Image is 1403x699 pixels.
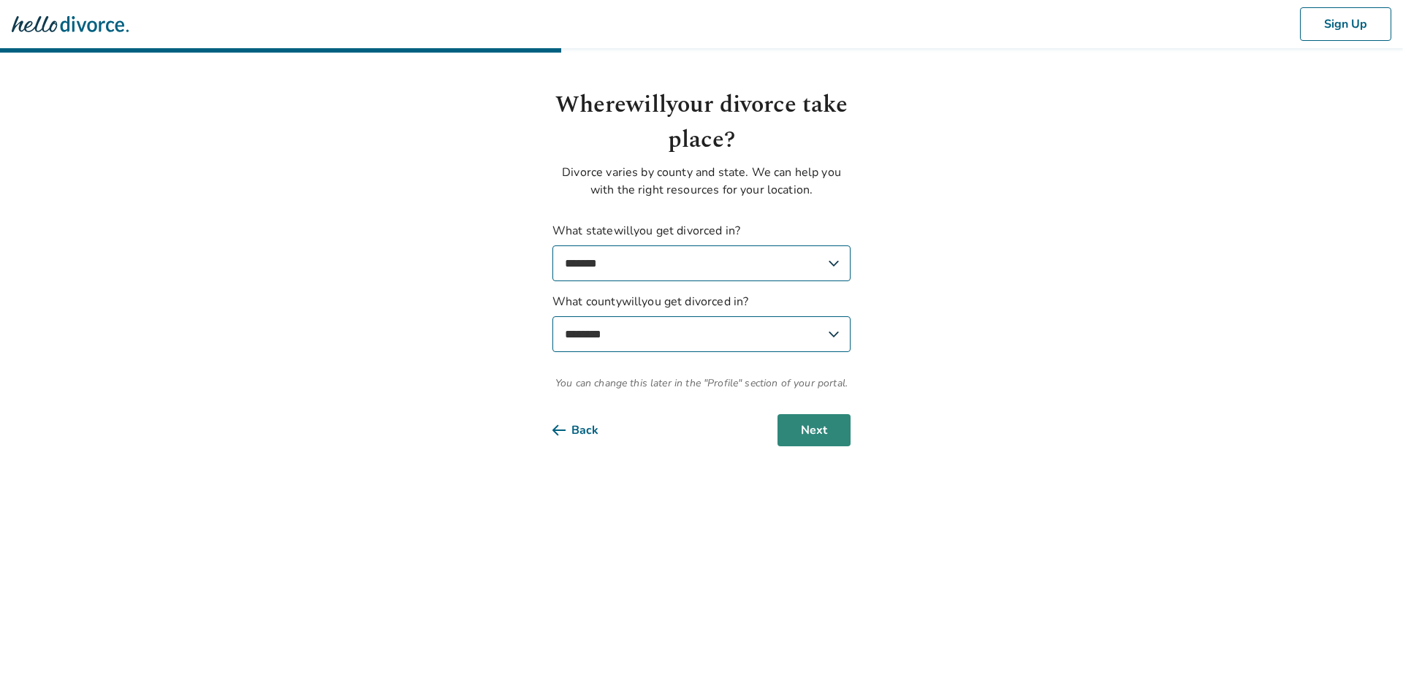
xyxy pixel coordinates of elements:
h1: Where will your divorce take place? [552,88,851,158]
select: What countywillyou get divorced in? [552,316,851,352]
iframe: Chat Widget [1330,629,1403,699]
p: Divorce varies by county and state. We can help you with the right resources for your location. [552,164,851,199]
button: Next [777,414,851,446]
span: You can change this later in the "Profile" section of your portal. [552,375,851,391]
button: Back [552,414,622,446]
img: Hello Divorce Logo [12,9,129,39]
select: What statewillyou get divorced in? [552,245,851,281]
label: What state will you get divorced in? [552,222,851,281]
button: Sign Up [1300,7,1391,41]
label: What county will you get divorced in? [552,293,851,352]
